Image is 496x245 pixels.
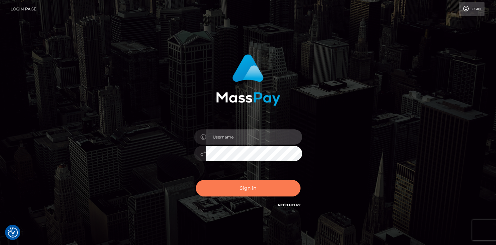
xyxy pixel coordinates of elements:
img: Revisit consent button [8,227,18,238]
a: Login Page [10,2,36,16]
button: Sign in [196,180,301,196]
input: Username... [206,129,302,145]
img: MassPay Login [216,54,280,106]
a: Login [459,2,485,16]
a: Need Help? [278,203,301,207]
button: Consent Preferences [8,227,18,238]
